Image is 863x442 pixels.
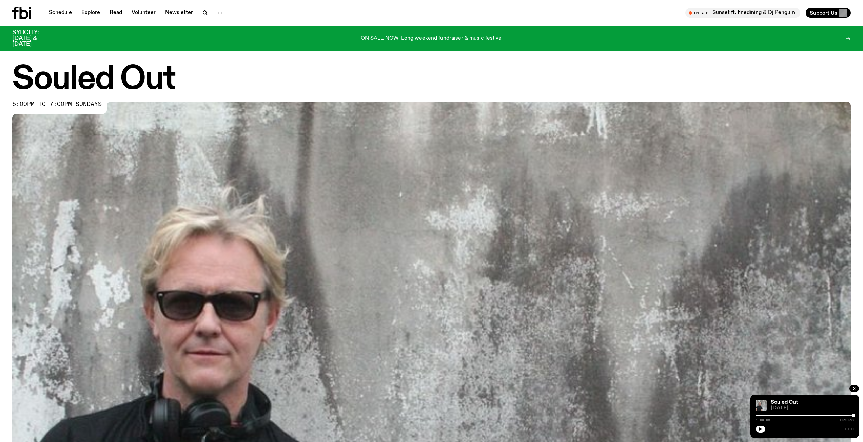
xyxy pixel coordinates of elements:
[45,8,76,18] a: Schedule
[771,400,798,405] a: Souled Out
[12,30,56,47] h3: SYDCITY: [DATE] & [DATE]
[12,64,851,95] h1: Souled Out
[756,400,767,411] img: Stephen looks directly at the camera, wearing a black tee, black sunglasses and headphones around...
[756,418,770,422] span: 1:59:58
[105,8,126,18] a: Read
[685,8,800,18] button: On AirSunset ft. finedining & Dj Penguin
[810,10,837,16] span: Support Us
[161,8,197,18] a: Newsletter
[839,418,854,422] span: 1:59:58
[12,102,102,107] span: 5:00pm to 7:00pm sundays
[128,8,160,18] a: Volunteer
[361,36,503,42] p: ON SALE NOW! Long weekend fundraiser & music festival
[771,406,854,411] span: [DATE]
[806,8,851,18] button: Support Us
[77,8,104,18] a: Explore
